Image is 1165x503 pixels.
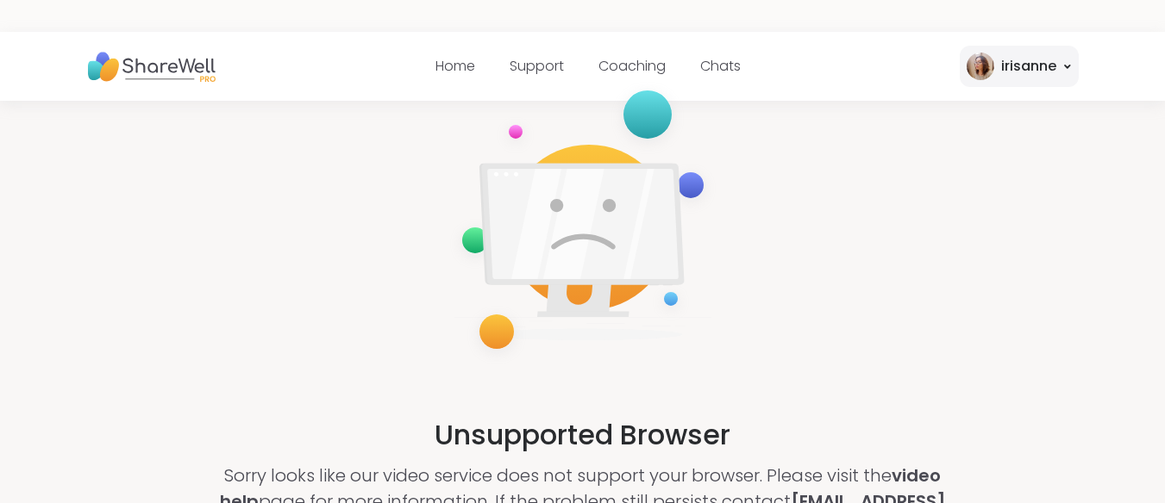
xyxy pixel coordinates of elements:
img: irisanne [967,53,994,80]
a: Chats [700,56,741,76]
a: Home [435,56,475,76]
h2: Unsupported Browser [435,414,730,456]
a: Coaching [598,56,666,76]
a: Support [510,56,564,76]
div: irisanne [1001,56,1056,77]
img: not-supported [448,79,717,366]
img: ShareWell Nav Logo [86,43,216,90]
